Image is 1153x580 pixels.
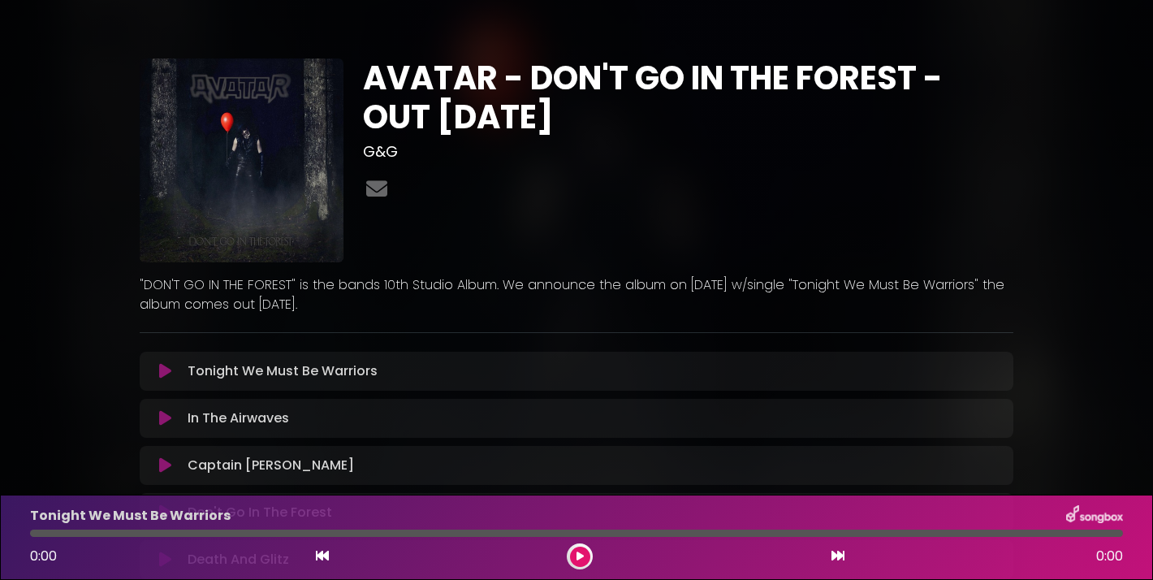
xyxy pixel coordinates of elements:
p: Captain [PERSON_NAME] [188,456,354,475]
h3: G&G [363,143,1013,161]
img: songbox-logo-white.png [1066,505,1123,526]
p: In The Airwaves [188,409,289,428]
p: Tonight We Must Be Warriors [30,506,231,526]
img: F2dxkizfSxmxPj36bnub [140,58,343,262]
span: 0:00 [30,547,57,565]
p: "DON'T GO IN THE FOREST" is the bands 10th Studio Album. We announce the album on [DATE] w/single... [140,275,1013,314]
p: Tonight We Must Be Warriors [188,361,378,381]
span: 0:00 [1096,547,1123,566]
h1: AVATAR - DON'T GO IN THE FOREST - OUT [DATE] [363,58,1013,136]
